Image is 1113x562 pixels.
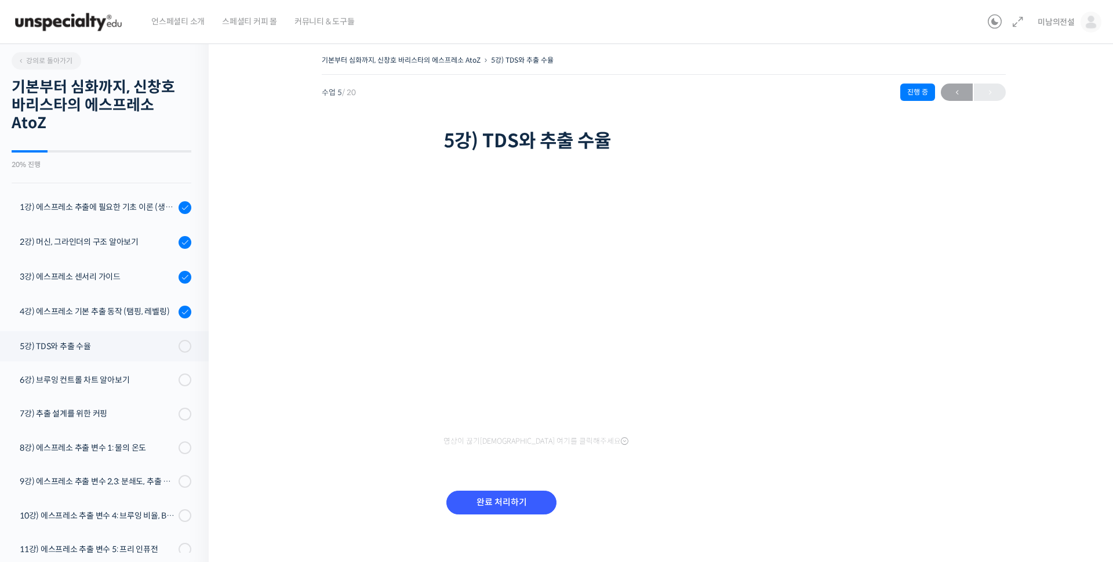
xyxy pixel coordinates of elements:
[941,84,973,101] a: ←이전
[443,437,628,446] span: 영상이 끊기[DEMOGRAPHIC_DATA] 여기를 클릭해주세요
[941,85,973,100] span: ←
[1038,17,1075,27] span: 미남의전설
[20,270,175,283] div: 3강) 에스프레소 센서리 가이드
[12,161,191,168] div: 20% 진행
[20,201,175,213] div: 1강) 에스프레소 추출에 필요한 기초 이론 (생두, 가공, 로스팅)
[20,407,175,420] div: 7강) 추출 설계를 위한 커핑
[322,56,481,64] a: 기본부터 심화까지, 신창호 바리스타의 에스프레소 AtoZ
[12,52,81,70] a: 강의로 돌아가기
[12,78,191,133] h2: 기본부터 심화까지, 신창호 바리스타의 에스프레소 AtoZ
[20,340,175,353] div: 5강) TDS와 추출 수율
[20,374,175,386] div: 6강) 브루잉 컨트롤 차트 알아보기
[17,56,72,65] span: 강의로 돌아가기
[20,235,175,248] div: 2강) 머신, 그라인더의 구조 알아보기
[322,89,356,96] span: 수업 5
[20,509,175,522] div: 10강) 에스프레소 추출 변수 4: 브루잉 비율, Brew Ratio
[20,305,175,318] div: 4강) 에스프레소 기본 추출 동작 (탬핑, 레벨링)
[20,441,175,454] div: 8강) 에스프레소 추출 변수 1: 물의 온도
[20,475,175,488] div: 9강) 에스프레소 추출 변수 2,3: 분쇄도, 추출 시간
[20,543,175,556] div: 11강) 에스프레소 추출 변수 5: 프리 인퓨전
[443,130,884,152] h1: 5강) TDS와 추출 수율
[491,56,554,64] a: 5강) TDS와 추출 수율
[446,491,556,514] input: 완료 처리하기
[900,84,935,101] div: 진행 중
[342,88,356,97] span: / 20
